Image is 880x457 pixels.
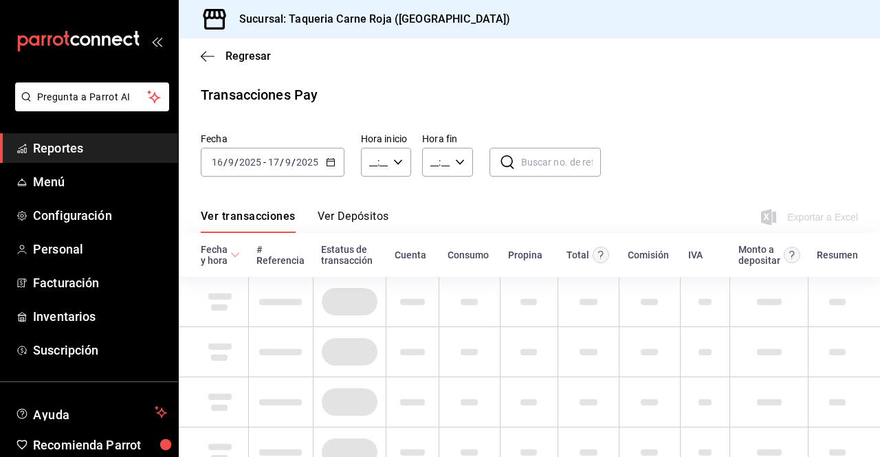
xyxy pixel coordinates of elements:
[521,148,602,176] input: Buscar no. de referencia
[263,157,266,168] span: -
[201,210,389,233] div: navigation tabs
[33,436,167,454] span: Recomienda Parrot
[784,247,800,263] svg: Este es el monto resultante del total pagado menos comisión e IVA. Esta será la parte que se depo...
[201,49,271,63] button: Regresar
[422,134,472,144] label: Hora fin
[211,157,223,168] input: --
[37,90,148,104] span: Pregunta a Parrot AI
[228,11,510,27] h3: Sucursal: Taqueria Carne Roja ([GEOGRAPHIC_DATA])
[738,244,780,266] div: Monto a depositar
[267,157,280,168] input: --
[593,247,609,263] svg: Este monto equivale al total pagado por el comensal antes de aplicar Comisión e IVA.
[201,85,318,105] div: Transacciones Pay
[33,404,149,421] span: Ayuda
[448,249,489,260] div: Consumo
[285,157,291,168] input: --
[256,244,305,266] div: # Referencia
[201,244,228,266] div: Fecha y hora
[201,210,296,233] button: Ver transacciones
[33,172,167,191] span: Menú
[628,249,669,260] div: Comisión
[817,249,858,260] div: Resumen
[201,244,240,266] span: Fecha y hora
[228,157,234,168] input: --
[33,240,167,258] span: Personal
[33,341,167,359] span: Suscripción
[10,100,169,114] a: Pregunta a Parrot AI
[508,249,542,260] div: Propina
[33,307,167,326] span: Inventarios
[688,249,703,260] div: IVA
[291,157,296,168] span: /
[321,244,378,266] div: Estatus de transacción
[201,134,344,144] label: Fecha
[33,139,167,157] span: Reportes
[225,49,271,63] span: Regresar
[239,157,262,168] input: ----
[566,249,589,260] div: Total
[33,274,167,292] span: Facturación
[15,82,169,111] button: Pregunta a Parrot AI
[234,157,239,168] span: /
[223,157,228,168] span: /
[318,210,389,233] button: Ver Depósitos
[151,36,162,47] button: open_drawer_menu
[361,134,411,144] label: Hora inicio
[33,206,167,225] span: Configuración
[296,157,319,168] input: ----
[395,249,426,260] div: Cuenta
[280,157,284,168] span: /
